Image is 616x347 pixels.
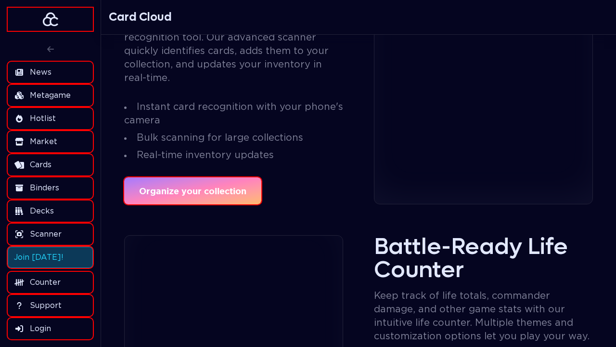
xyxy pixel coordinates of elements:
li: Bulk scanning for large collections [124,131,343,145]
span: News [30,67,51,78]
a: Hotlist [8,108,93,129]
a: Support [8,295,93,316]
span: Counter [30,277,61,288]
span: Binders [30,182,59,194]
a: Organize your collection [124,177,261,204]
li: Real-time inventory updates [124,148,343,162]
a: Market [8,131,93,152]
span: Decks [30,205,54,217]
a: Counter [8,272,93,293]
span: Scanner [30,228,62,240]
span: Login [30,323,51,334]
p: Keep track of life totals, commander damage, and other game stats with our intuitive life counter... [374,289,593,343]
span: Support [30,300,62,311]
a: Scanner [8,224,93,245]
span: Join [DATE]! [14,252,64,263]
h1: Battle-Ready Life Counter [374,235,593,281]
span: Market [30,136,57,147]
span: Cards [30,159,51,171]
p: Transform your phone into a powerful card recognition tool. Our advanced scanner quickly identifi... [124,17,343,85]
a: Join [DATE]! [8,247,93,268]
a: Metagame [8,85,93,106]
span: Hotlist [30,113,56,124]
li: Instant card recognition with your phone's camera [124,100,343,127]
a: Binders [8,177,93,199]
a: Decks [8,200,93,222]
a: News [8,62,93,83]
a: Login [8,318,93,339]
h1: Card Cloud [109,10,172,25]
span: Metagame [30,90,71,101]
a: Cards [8,154,93,175]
